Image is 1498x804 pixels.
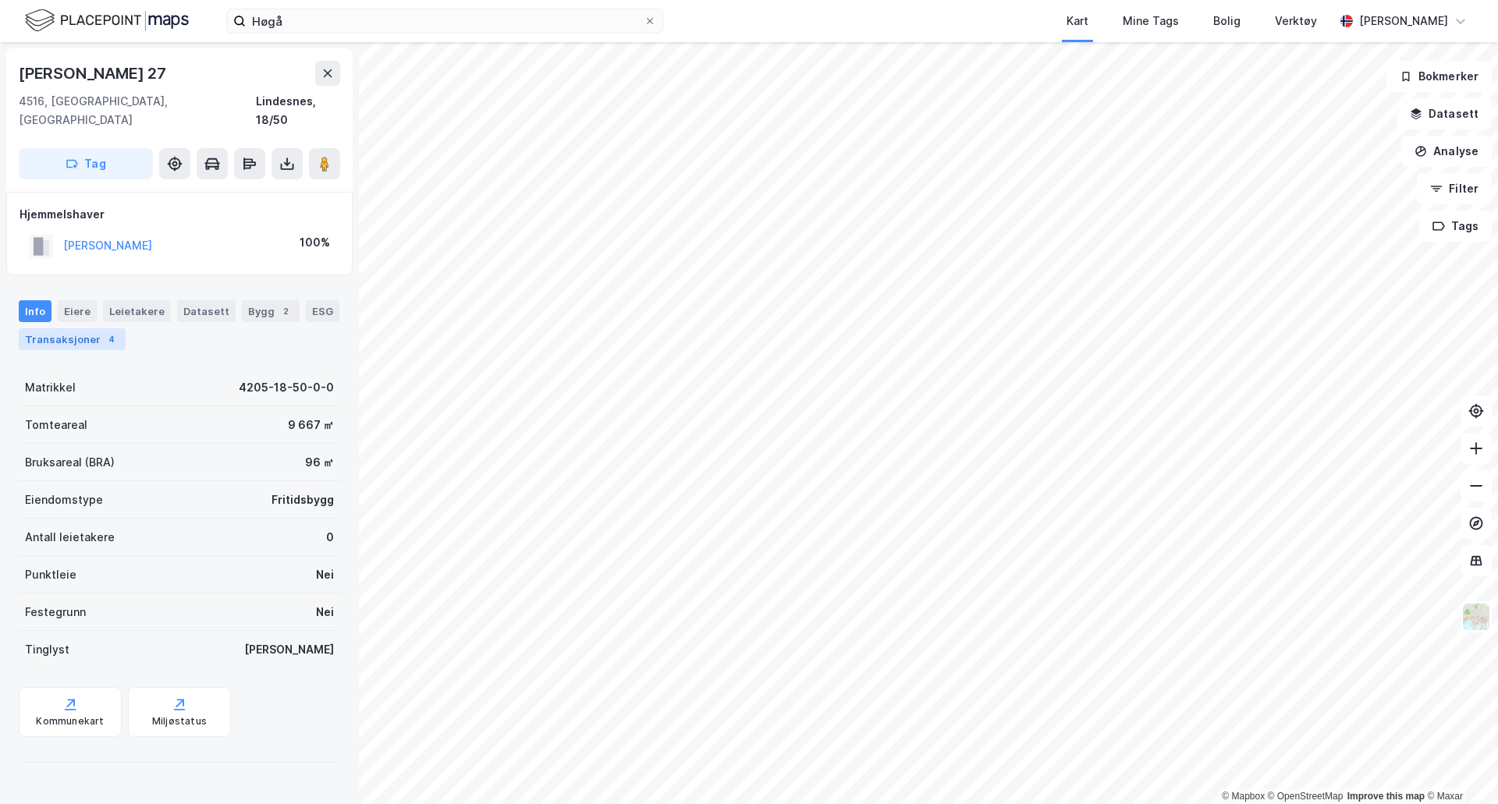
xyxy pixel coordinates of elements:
[300,233,330,252] div: 100%
[19,92,256,129] div: 4516, [GEOGRAPHIC_DATA], [GEOGRAPHIC_DATA]
[239,378,334,397] div: 4205-18-50-0-0
[272,491,334,509] div: Fritidsbygg
[1347,791,1425,802] a: Improve this map
[1213,12,1241,30] div: Bolig
[306,300,339,322] div: ESG
[305,453,334,472] div: 96 ㎡
[25,491,103,509] div: Eiendomstype
[19,300,51,322] div: Info
[104,331,119,347] div: 4
[19,61,169,86] div: [PERSON_NAME] 27
[25,416,87,434] div: Tomteareal
[1268,791,1344,802] a: OpenStreetMap
[1123,12,1179,30] div: Mine Tags
[316,565,334,584] div: Nei
[246,9,644,33] input: Søk på adresse, matrikkel, gårdeiere, leietakere eller personer
[25,565,76,584] div: Punktleie
[19,328,126,350] div: Transaksjoner
[1359,12,1448,30] div: [PERSON_NAME]
[152,715,207,728] div: Miljøstatus
[25,378,76,397] div: Matrikkel
[278,303,293,319] div: 2
[25,528,115,547] div: Antall leietakere
[25,640,69,659] div: Tinglyst
[1401,136,1492,167] button: Analyse
[103,300,171,322] div: Leietakere
[1417,173,1492,204] button: Filter
[242,300,300,322] div: Bygg
[19,148,153,179] button: Tag
[256,92,340,129] div: Lindesnes, 18/50
[316,603,334,622] div: Nei
[58,300,97,322] div: Eiere
[1420,729,1498,804] iframe: Chat Widget
[25,603,86,622] div: Festegrunn
[177,300,236,322] div: Datasett
[36,715,104,728] div: Kommunekart
[1397,98,1492,129] button: Datasett
[288,416,334,434] div: 9 667 ㎡
[25,453,115,472] div: Bruksareal (BRA)
[1386,61,1492,92] button: Bokmerker
[1420,729,1498,804] div: Kontrollprogram for chat
[244,640,334,659] div: [PERSON_NAME]
[1275,12,1317,30] div: Verktøy
[326,528,334,547] div: 0
[25,7,189,34] img: logo.f888ab2527a4732fd821a326f86c7f29.svg
[1222,791,1265,802] a: Mapbox
[1419,211,1492,242] button: Tags
[20,205,339,224] div: Hjemmelshaver
[1461,602,1491,632] img: Z
[1067,12,1088,30] div: Kart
